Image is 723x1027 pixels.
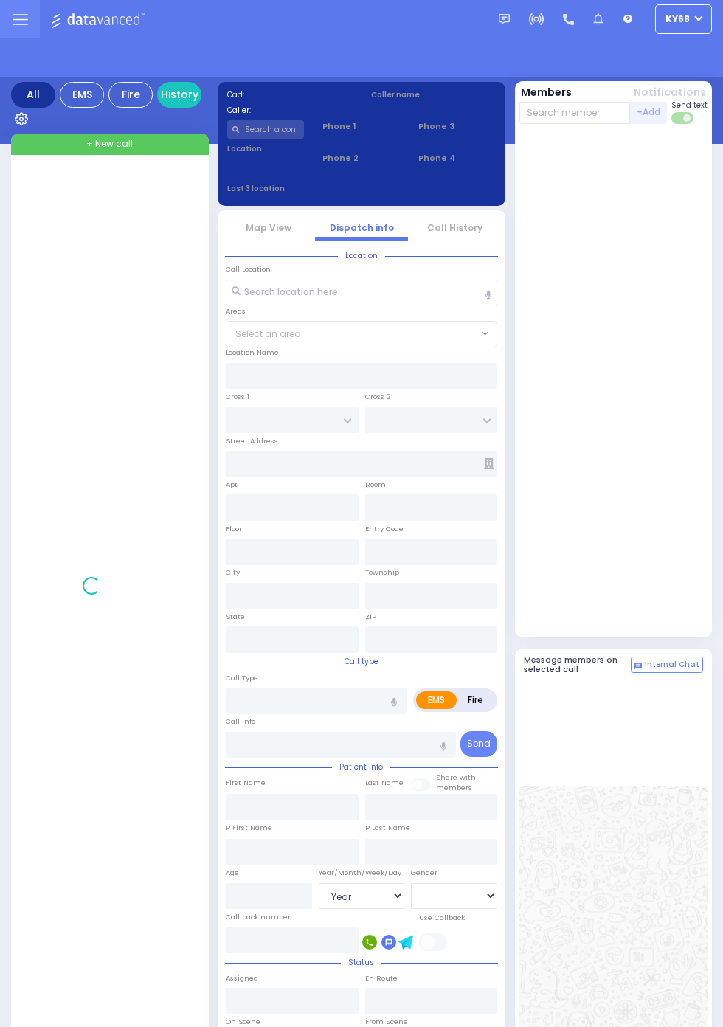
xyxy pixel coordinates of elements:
[338,250,385,261] span: Location
[322,120,400,133] span: Phone 1
[60,82,104,108] div: EMS
[227,183,362,194] label: Last 3 location
[226,716,255,727] label: Call Info
[365,973,398,983] label: En Route
[416,691,457,709] label: EMS
[365,1017,408,1027] label: From Scene
[436,783,472,792] span: members
[427,221,482,234] a: Call History
[227,120,305,139] input: Search a contact
[645,660,699,670] span: Internal Chat
[519,102,631,124] input: Search member
[665,13,690,26] span: ky68
[235,328,301,341] span: Select an area
[226,280,497,306] input: Search location here
[108,82,153,108] div: Fire
[332,761,390,772] span: Patient info
[411,868,437,878] label: Gender
[484,458,494,469] span: Other building occupants
[671,100,708,111] span: Send text
[226,868,239,878] label: Age
[365,480,386,490] label: Room
[226,673,258,683] label: Call Type
[631,657,703,673] button: Internal Chat
[226,778,266,788] label: First Name
[226,912,291,922] label: Call back number
[226,524,242,534] label: Floor
[227,143,305,154] label: Location
[365,392,391,402] label: Cross 2
[655,4,712,34] button: ky68
[227,89,353,100] label: Cad:
[499,14,510,25] img: message.svg
[365,823,410,833] label: P Last Name
[365,778,404,788] label: Last Name
[226,1017,260,1027] label: On Scene
[456,691,495,709] label: Fire
[226,347,279,358] label: Location Name
[226,973,258,983] label: Assigned
[418,120,496,133] span: Phone 3
[460,731,497,757] button: Send
[365,612,376,622] label: ZIP
[11,82,55,108] div: All
[418,152,496,165] span: Phone 4
[521,85,572,100] button: Members
[524,655,632,674] h5: Message members on selected call
[341,957,381,968] span: Status
[226,823,272,833] label: P First Name
[226,612,245,622] label: State
[436,772,476,782] small: Share with
[322,152,400,165] span: Phone 2
[634,85,706,100] button: Notifications
[365,524,404,534] label: Entry Code
[86,137,133,151] span: + New call
[226,480,238,490] label: Apt
[51,10,149,29] img: Logo
[226,392,249,402] label: Cross 1
[365,567,399,578] label: Township
[337,656,386,667] span: Call type
[226,264,271,274] label: Call Location
[419,913,465,923] label: Use Callback
[226,306,246,317] label: Areas
[227,105,353,116] label: Caller:
[671,111,695,125] label: Turn off text
[226,436,278,446] label: Street Address
[157,82,201,108] a: History
[319,868,405,878] div: Year/Month/Week/Day
[246,221,291,234] a: Map View
[371,89,497,100] label: Caller name
[634,663,642,670] img: comment-alt.png
[330,221,394,234] a: Dispatch info
[226,567,240,578] label: City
